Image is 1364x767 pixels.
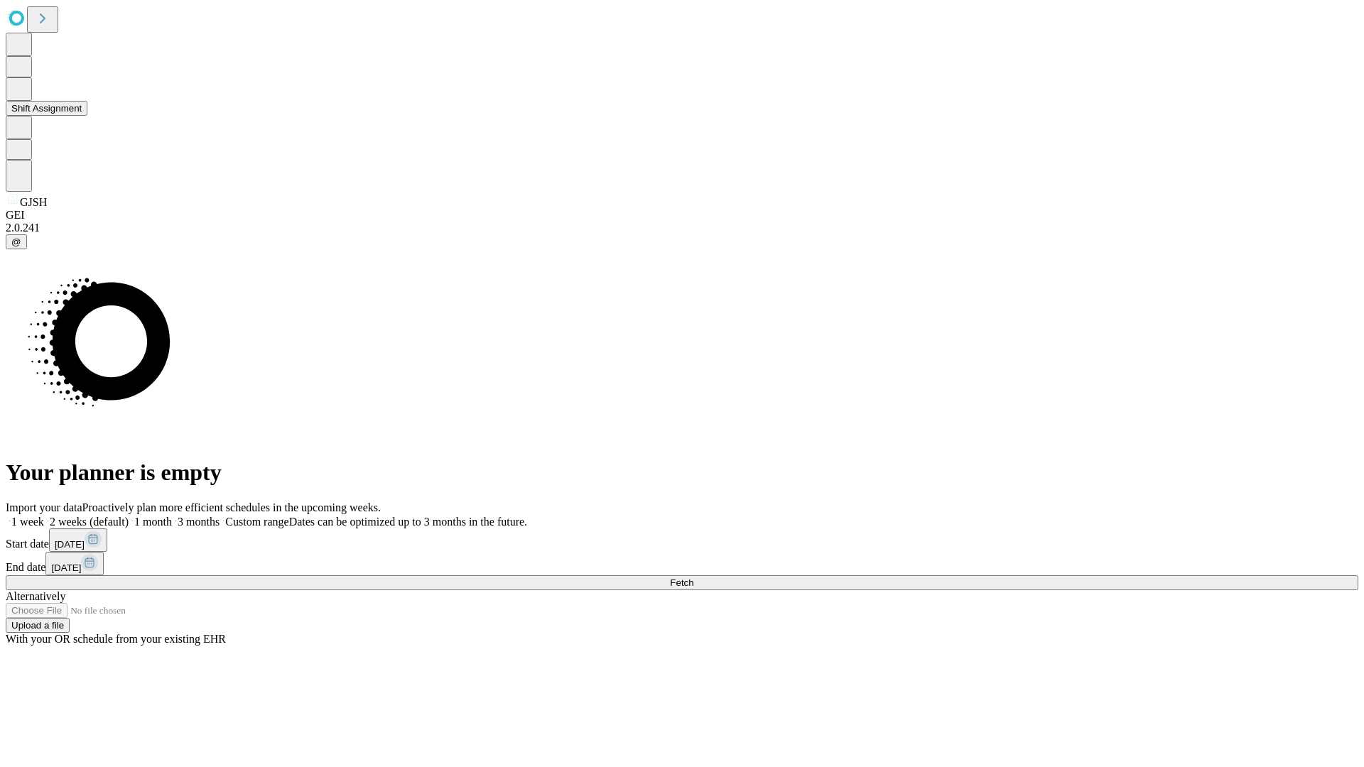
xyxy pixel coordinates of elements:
[6,234,27,249] button: @
[11,236,21,247] span: @
[6,633,226,645] span: With your OR schedule from your existing EHR
[51,562,81,573] span: [DATE]
[6,528,1358,552] div: Start date
[6,209,1358,222] div: GEI
[6,222,1358,234] div: 2.0.241
[6,459,1358,486] h1: Your planner is empty
[55,539,85,550] span: [DATE]
[6,575,1358,590] button: Fetch
[20,196,47,208] span: GJSH
[6,552,1358,575] div: End date
[6,590,65,602] span: Alternatively
[178,516,220,528] span: 3 months
[134,516,172,528] span: 1 month
[6,101,87,116] button: Shift Assignment
[6,618,70,633] button: Upload a file
[45,552,104,575] button: [DATE]
[11,516,44,528] span: 1 week
[289,516,527,528] span: Dates can be optimized up to 3 months in the future.
[670,577,693,588] span: Fetch
[6,501,82,513] span: Import your data
[225,516,288,528] span: Custom range
[49,528,107,552] button: [DATE]
[82,501,381,513] span: Proactively plan more efficient schedules in the upcoming weeks.
[50,516,129,528] span: 2 weeks (default)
